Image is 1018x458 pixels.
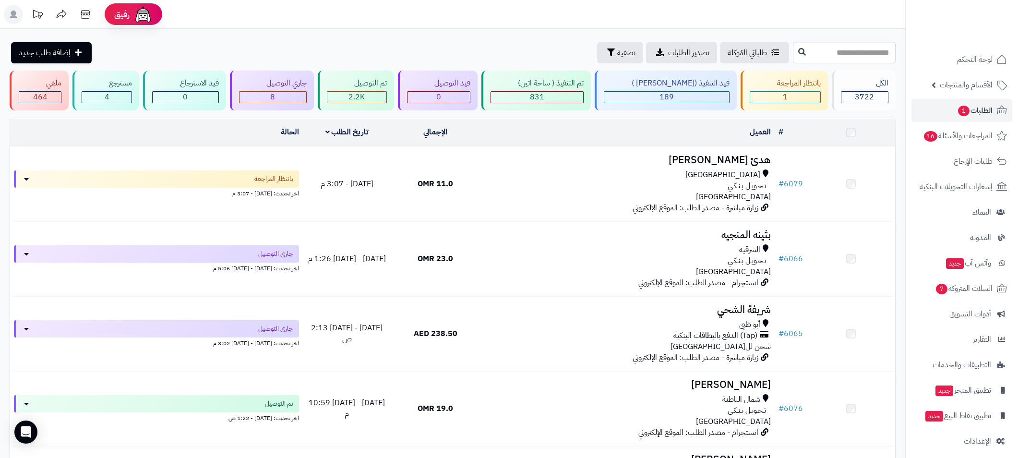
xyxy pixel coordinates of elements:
[728,47,767,59] span: طلباتي المُوكلة
[935,386,953,396] span: جديد
[949,307,991,321] span: أدوات التسويق
[114,9,130,20] span: رفيق
[778,178,784,190] span: #
[953,22,1009,42] img: logo-2.png
[972,205,991,219] span: العملاء
[105,91,109,103] span: 4
[418,178,453,190] span: 11.0 OMR
[911,353,1012,376] a: التطبيقات والخدمات
[19,47,71,59] span: إضافة طلب جديد
[671,341,771,352] span: شحن لل[GEOGRAPHIC_DATA]
[638,427,758,438] span: انستجرام - مصدر الطلب: الموقع الإلكتروني
[71,71,141,110] a: مسترجع 4
[720,42,789,63] a: طلباتي المُوكلة
[923,129,993,143] span: المراجعات والأسئلة
[418,253,453,265] span: 23.0 OMR
[407,92,470,103] div: 0
[484,304,771,315] h3: شريفة الشحي
[841,78,888,89] div: الكل
[940,78,993,92] span: الأقسام والمنتجات
[778,178,803,190] a: #6079
[484,155,771,166] h3: هدئ [PERSON_NAME]
[696,191,771,203] span: [GEOGRAPHIC_DATA]
[646,42,717,63] a: تصدير الطلبات
[82,92,132,103] div: 4
[19,92,61,103] div: 464
[946,258,964,269] span: جديد
[19,78,61,89] div: ملغي
[309,397,385,420] span: [DATE] - [DATE] 10:59 م
[957,53,993,66] span: لوحة التحكم
[911,277,1012,300] a: السلات المتروكة7
[911,302,1012,325] a: أدوات التسويق
[414,328,457,339] span: 238.50 AED
[920,180,993,193] span: إشعارات التحويلات البنكية
[258,249,293,259] span: جاري التوصيل
[750,92,820,103] div: 1
[327,92,386,103] div: 2225
[911,201,1012,224] a: العملاء
[25,5,49,26] a: تحديثات المنصة
[14,337,299,348] div: اخر تحديث: [DATE] - [DATE] 3:02 م
[728,181,766,192] span: تـحـويـل بـنـكـي
[491,78,584,89] div: تم التنفيذ ( ساحة اتين)
[933,358,991,372] span: التطبيقات والخدمات
[936,284,948,295] span: 7
[258,324,293,334] span: جاري التوصيل
[327,78,387,89] div: تم التوصيل
[321,178,373,190] span: [DATE] - 3:07 م
[970,231,991,244] span: المدونة
[685,169,760,181] span: [GEOGRAPHIC_DATA]
[778,253,784,265] span: #
[82,78,132,89] div: مسترجع
[593,71,738,110] a: قيد التنفيذ ([PERSON_NAME] ) 189
[673,330,757,341] span: (Tap) الدفع بالبطاقات البنكية
[739,244,760,255] span: الشرقية
[633,352,758,363] span: زيارة مباشرة - مصدر الطلب: الموقع الإلكتروني
[418,403,453,414] span: 19.0 OMR
[728,255,766,266] span: تـحـويـل بـنـكـي
[153,92,218,103] div: 0
[778,328,803,339] a: #6065
[659,91,674,103] span: 189
[396,71,479,110] a: قيد التوصيل 0
[14,421,37,444] div: Open Intercom Messenger
[484,379,771,390] h3: [PERSON_NAME]
[152,78,218,89] div: قيد الاسترجاع
[141,71,228,110] a: قيد الاسترجاع 0
[945,256,991,270] span: وآتس آب
[308,253,386,265] span: [DATE] - [DATE] 1:26 م
[911,226,1012,249] a: المدونة
[739,319,760,330] span: أبو ظبي
[739,71,830,110] a: بانتظار المراجعة 1
[484,229,771,241] h3: بثينه المنجيه
[911,150,1012,173] a: طلبات الإرجاع
[750,78,821,89] div: بانتظار المراجعة
[964,434,991,448] span: الإعدادات
[924,409,991,422] span: تطبيق نقاط البيع
[14,188,299,198] div: اخر تحديث: [DATE] - 3:07 م
[14,412,299,422] div: اخر تحديث: [DATE] - 1:22 ص
[228,71,316,110] a: جاري التوصيل 8
[638,277,758,289] span: انستجرام - مصدر الطلب: الموقع الإلكتروني
[911,430,1012,453] a: الإعدادات
[133,5,153,24] img: ai-face.png
[925,411,943,422] span: جديد
[479,71,593,110] a: تم التنفيذ ( ساحة اتين) 831
[728,405,766,416] span: تـحـويـل بـنـكـي
[911,175,1012,198] a: إشعارات التحويلات البنكية
[33,91,48,103] span: 464
[958,106,970,117] span: 1
[604,92,729,103] div: 189
[316,71,396,110] a: تم التوصيل 2.2K
[911,48,1012,71] a: لوحة التحكم
[696,416,771,427] span: [GEOGRAPHIC_DATA]
[423,126,447,138] a: الإجمالي
[722,394,760,405] span: شمال الباطنة
[281,126,299,138] a: الحالة
[934,384,991,397] span: تطبيق المتجر
[778,403,784,414] span: #
[935,282,993,295] span: السلات المتروكة
[348,91,365,103] span: 2.2K
[924,131,938,142] span: 16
